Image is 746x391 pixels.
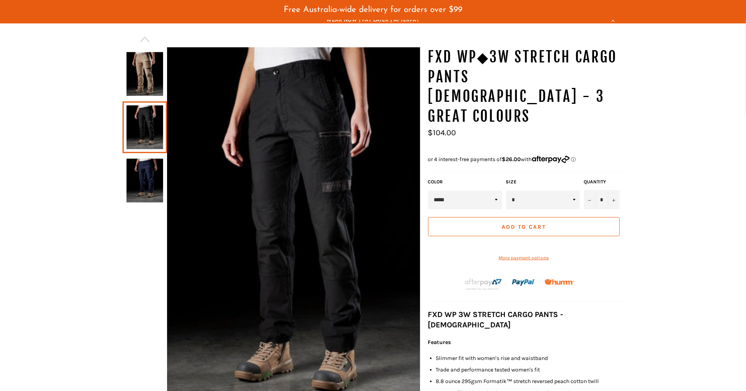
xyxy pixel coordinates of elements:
[428,47,624,126] h1: FXD WP◆3W Stretch Cargo Pants [DEMOGRAPHIC_DATA] - 3 Great Colours
[428,217,620,236] button: Add to Cart
[545,279,574,285] img: Humm_core_logo_RGB-01_300x60px_small_195d8312-4386-4de7-b182-0ef9b6303a37.png
[127,52,163,96] img: FXD WP◆3W Stretch Cargo Pants LADIES - 3 Great Colours - Workin' Gear
[428,310,563,330] strong: FXD WP 3W STRETCH CARGO PANTS - [DEMOGRAPHIC_DATA]
[608,190,620,209] button: Increase item quantity by one
[502,224,546,230] span: Add to Cart
[428,128,456,137] span: $104.00
[436,354,624,362] li: Slimmer fit with women’s rise and waistband
[584,190,596,209] button: Reduce item quantity by one
[127,159,163,202] img: FXD WP◆3W Stretch Cargo Pants LADIES - 3 Great Colours - Workin' Gear
[436,378,599,385] span: 8.8 ounce 295gsm Formatik™ stretch reversed peach cotton twill
[464,278,503,291] img: Afterpay-Logo-on-dark-bg_large.png
[506,179,580,185] label: Size
[428,179,502,185] label: Color
[436,366,624,373] li: Trade and performance tested women's fit
[428,255,620,261] a: More payment options
[512,271,536,294] img: paypal.png
[284,6,462,14] span: Free Australia-wide delivery for orders over $99
[584,179,620,185] label: Quantity
[428,339,451,346] strong: Features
